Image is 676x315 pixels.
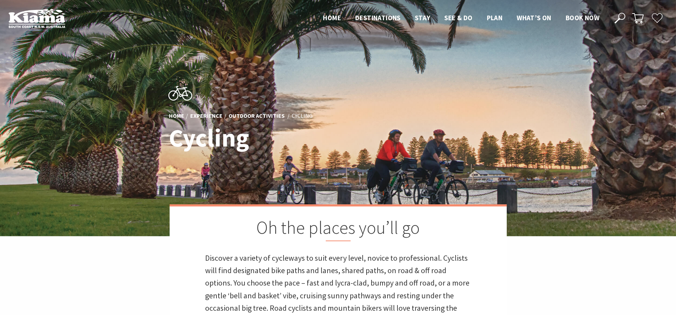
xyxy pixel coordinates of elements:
[205,217,471,241] h2: Oh the places you’ll go
[566,13,599,22] span: Book now
[169,112,184,120] a: Home
[487,13,503,22] span: Plan
[316,12,606,24] nav: Main Menu
[292,111,313,121] li: Cycling
[415,13,430,22] span: Stay
[229,112,285,120] a: Outdoor Activities
[190,112,222,120] a: Experience
[169,124,369,151] h1: Cycling
[323,13,341,22] span: Home
[9,9,65,28] img: Kiama Logo
[444,13,472,22] span: See & Do
[355,13,401,22] span: Destinations
[517,13,551,22] span: What’s On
